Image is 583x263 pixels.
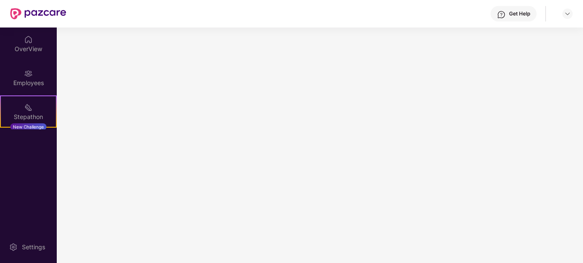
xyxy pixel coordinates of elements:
[24,35,33,44] img: svg+xml;base64,PHN2ZyBpZD0iSG9tZSIgeG1sbnM9Imh0dHA6Ly93d3cudzMub3JnLzIwMDAvc3ZnIiB3aWR0aD0iMjAiIG...
[19,243,48,251] div: Settings
[24,103,33,112] img: svg+xml;base64,PHN2ZyB4bWxucz0iaHR0cDovL3d3dy53My5vcmcvMjAwMC9zdmciIHdpZHRoPSIyMSIgaGVpZ2h0PSIyMC...
[24,69,33,78] img: svg+xml;base64,PHN2ZyBpZD0iRW1wbG95ZWVzIiB4bWxucz0iaHR0cDovL3d3dy53My5vcmcvMjAwMC9zdmciIHdpZHRoPS...
[497,10,506,19] img: svg+xml;base64,PHN2ZyBpZD0iSGVscC0zMngzMiIgeG1sbnM9Imh0dHA6Ly93d3cudzMub3JnLzIwMDAvc3ZnIiB3aWR0aD...
[9,243,18,251] img: svg+xml;base64,PHN2ZyBpZD0iU2V0dGluZy0yMHgyMCIgeG1sbnM9Imh0dHA6Ly93d3cudzMub3JnLzIwMDAvc3ZnIiB3aW...
[564,10,571,17] img: svg+xml;base64,PHN2ZyBpZD0iRHJvcGRvd24tMzJ4MzIiIHhtbG5zPSJodHRwOi8vd3d3LnczLm9yZy8yMDAwL3N2ZyIgd2...
[509,10,530,17] div: Get Help
[10,8,66,19] img: New Pazcare Logo
[10,123,46,130] div: New Challenge
[1,113,56,121] div: Stepathon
